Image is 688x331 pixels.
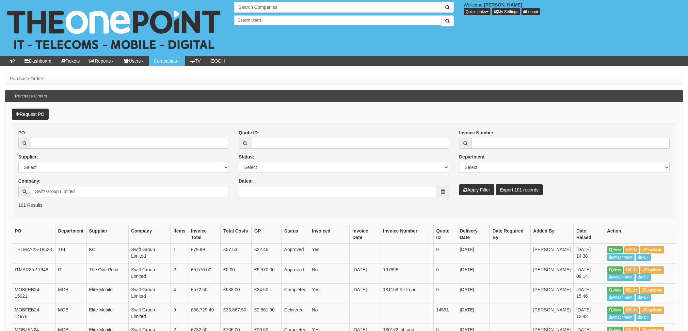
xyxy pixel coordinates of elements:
label: PO: [18,129,26,136]
td: IT [55,263,86,284]
td: Elite Mobile [86,284,128,304]
a: Attachment [607,254,634,261]
th: GP [251,225,281,244]
a: Attachment [607,274,634,281]
td: [DATE] [457,304,490,324]
div: Welcome, [459,2,688,15]
td: MOB [55,304,86,324]
td: Elite Mobile [86,304,128,324]
th: Status [281,225,309,244]
label: Company: [18,178,40,184]
a: Duplicate [640,307,664,314]
td: [PERSON_NAME] [530,304,573,324]
th: Invoice Date [350,225,380,244]
th: Items [171,225,188,244]
th: Delivery Date [457,225,490,244]
b: [PERSON_NAME] [484,2,522,8]
a: PDF [636,274,651,281]
a: View [607,246,623,253]
td: No [309,304,350,324]
th: Quote ID [433,225,457,244]
td: Approved [281,244,309,264]
a: Logout [521,8,540,15]
td: 4 [171,284,188,304]
td: MOBFEB24-15021 [12,284,56,304]
label: Quote ID: [239,129,259,136]
th: Added By [530,225,573,244]
td: Completed [281,284,309,304]
a: Edit [624,246,639,253]
th: Invoiced [309,225,350,244]
p: 101 Results [18,202,670,208]
td: [DATE] [457,284,490,304]
a: Users [119,56,149,66]
td: 0 [433,263,457,284]
td: No [309,263,350,284]
td: £5,570.00 [251,263,281,284]
td: £57.53 [220,244,251,264]
a: PDF [636,314,651,321]
a: View [607,266,623,274]
a: Request PO [12,109,49,120]
a: Export 101 records [496,184,543,195]
td: ITMAR25-17948 [12,263,56,284]
td: £0.00 [220,263,251,284]
td: £538.00 [220,284,251,304]
td: MOB [55,284,86,304]
td: [PERSON_NAME] [530,284,573,304]
a: Duplicate [640,287,664,294]
td: The One Point [86,263,128,284]
th: Supplier [86,225,128,244]
td: £34.50 [251,284,281,304]
td: [DATE] [457,244,490,264]
td: £79.99 [188,244,220,264]
td: TELMAY25-18523 [12,244,56,264]
td: [DATE] 09:14 [573,263,604,284]
td: 9 [171,304,188,324]
td: [DATE] [350,263,380,284]
td: [PERSON_NAME] [530,263,573,284]
a: Edit [624,307,639,314]
a: TV [185,56,206,66]
td: £2,861.90 [251,304,281,324]
th: Company [128,225,171,244]
td: Swift Group Limited [128,244,171,264]
a: Companies [149,56,185,66]
th: Invoice Total [188,225,220,244]
td: Swift Group Limited [128,263,171,284]
a: Dashboard [20,56,56,66]
td: 0 [433,284,457,304]
a: Tickets [56,56,85,66]
td: KC [86,244,128,264]
a: PDF [636,294,651,301]
td: £22.46 [251,244,281,264]
td: TEL [55,244,86,264]
th: Action [604,225,676,244]
td: £33,867.50 [220,304,251,324]
td: 197898 [380,263,434,284]
td: Yes [309,244,350,264]
td: £5,570.00 [188,263,220,284]
td: MOBFEB24-14978 [12,304,56,324]
td: 2 [171,263,188,284]
td: [DATE] 12:42 [573,304,604,324]
li: Purchase Orders [10,75,44,82]
a: Attachment [607,314,634,321]
a: PDF [636,254,651,261]
td: Delivered [281,304,309,324]
label: Invoice Number: [459,129,495,136]
td: 14591 [433,304,457,324]
td: Approved [281,263,309,284]
a: Edit [624,266,639,274]
a: Edit [624,287,639,294]
td: 181158 Kit Fund [380,284,434,304]
a: My Settings [492,8,520,15]
label: Supplier: [18,154,38,160]
button: Quick Links [464,8,490,15]
a: Duplicate [640,246,664,253]
input: Search Companies [234,2,441,13]
th: PO [12,225,56,244]
th: Date Raised [573,225,604,244]
label: Status: [239,154,254,160]
input: Search Users [234,15,441,25]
